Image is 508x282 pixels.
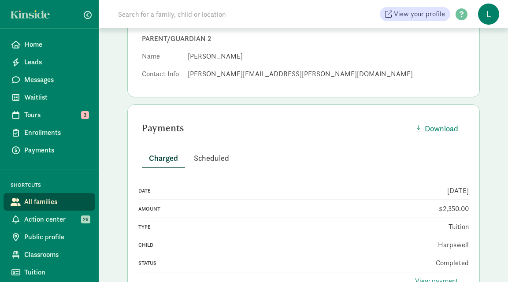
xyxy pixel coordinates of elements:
span: Action center [24,214,88,225]
a: View your profile [380,7,450,21]
iframe: Chat Widget [464,240,508,282]
div: Type [138,223,302,231]
input: Search for a family, child or location [113,5,360,23]
span: L [478,4,499,25]
div: Completed [305,258,469,268]
span: Classrooms [24,249,88,260]
span: Download [425,122,458,134]
div: Status [138,259,302,267]
a: All families [4,193,95,211]
div: Tuition [305,222,469,232]
a: Tuition [4,263,95,281]
div: [PERSON_NAME][EMAIL_ADDRESS][PERSON_NAME][DOMAIN_NAME] [188,69,465,79]
a: Waitlist [4,89,95,106]
a: Enrollments [4,124,95,141]
div: Child [138,241,302,249]
span: Messages [24,74,88,85]
button: Scheduled [187,148,236,167]
a: Action center 26 [4,211,95,228]
span: Charged [149,152,178,164]
span: Tuition [24,267,88,278]
span: Scheduled [194,152,229,164]
a: Tours 3 [4,106,95,124]
span: Tours [24,110,88,120]
div: [DATE] [305,186,469,196]
span: Payments [24,145,88,156]
a: Messages [4,71,95,89]
button: Charged [142,148,185,168]
span: View your profile [394,9,445,19]
div: Parent/guardian 2 [142,33,465,44]
a: Leads [4,53,95,71]
span: Public profile [24,232,88,242]
span: Leads [24,57,88,67]
span: Home [24,39,88,50]
span: Enrollments [24,127,88,138]
div: $2,350.00 [305,204,469,214]
div: Amount [138,205,302,213]
span: 3 [81,111,89,119]
div: Harpswell [305,240,469,250]
span: 26 [81,215,90,223]
a: Classrooms [4,246,95,263]
a: Payments [4,141,95,159]
div: Payments [142,121,409,135]
span: All families [24,197,88,207]
span: Waitlist [24,92,88,103]
dt: Name [142,51,181,65]
a: Home [4,36,95,53]
button: Download [409,119,465,138]
dt: Contact Info [142,69,181,83]
div: Date [138,187,302,195]
dd: [PERSON_NAME] [188,51,465,62]
a: Public profile [4,228,95,246]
